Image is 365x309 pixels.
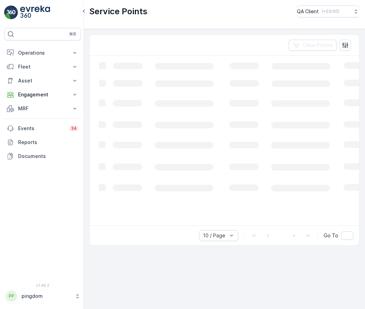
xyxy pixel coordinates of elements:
div: PP [6,291,17,302]
p: Asset [18,77,67,84]
p: 34 [71,126,77,131]
button: Operations [4,46,81,60]
a: Events34 [4,121,81,135]
button: Fleet [4,60,81,74]
p: QA Client [297,8,319,15]
p: ⌘B [69,31,76,37]
p: Events [18,125,65,132]
span: Go To [324,232,338,239]
button: Clear Filters [289,40,337,51]
p: MRF [18,105,67,112]
button: PPpingdom [4,289,81,303]
p: Clear Filters [302,42,333,49]
p: ( +03:00 ) [322,9,339,14]
p: Engagement [18,91,67,98]
p: Fleet [18,63,67,70]
a: Documents [4,149,81,163]
button: Engagement [4,88,81,102]
img: logo_light-DOdMpM7g.png [20,6,50,19]
p: Reports [18,139,78,146]
button: MRF [4,102,81,116]
p: Service Points [89,6,147,17]
p: Documents [18,153,78,160]
button: Asset [4,74,81,88]
p: Operations [18,49,67,56]
button: QA Client(+03:00) [297,6,359,17]
img: logo [4,6,18,19]
span: v 1.49.2 [4,283,81,287]
a: Reports [4,135,81,149]
p: pingdom [22,293,71,300]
